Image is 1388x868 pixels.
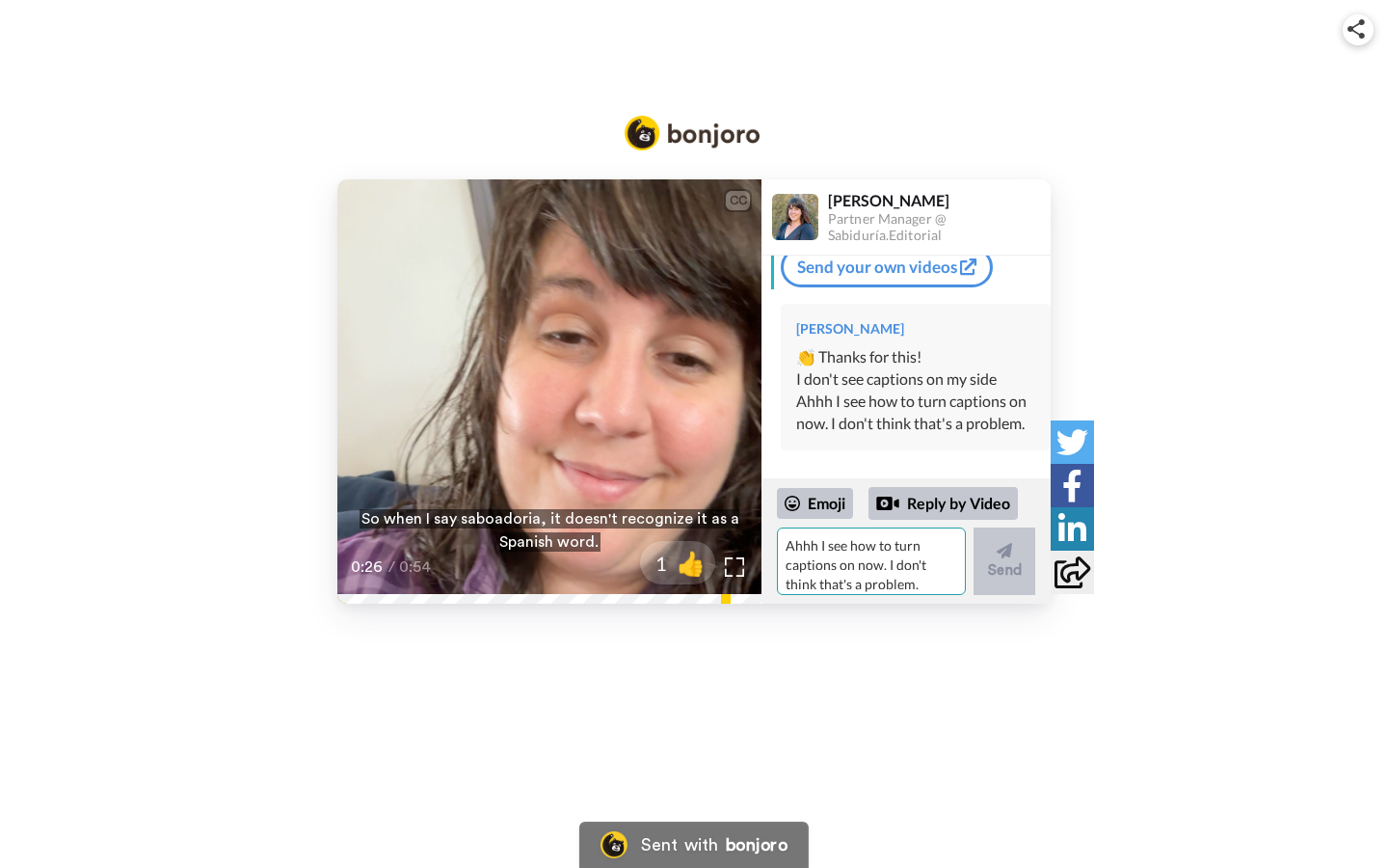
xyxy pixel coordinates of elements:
[796,319,1035,339] div: [PERSON_NAME]
[828,211,1050,244] div: Partner Manager @ Sabiduría.Editorial
[796,391,1035,435] div: Ahhh I see how to turn captions on now. I don't think that's a problem.
[351,556,385,579] span: 0:26
[640,541,715,584] button: 1👍
[625,116,760,150] img: Bonjoro Logo
[974,528,1035,595] button: Send
[876,492,899,515] div: Reply by Video
[772,194,818,240] img: Profile Image
[777,488,853,519] div: Emoji
[781,247,993,287] a: Send your own videos
[828,191,1050,209] div: [PERSON_NAME]
[360,509,739,552] span: So when I say saboadoria, it doesn't recognize it as a Spanish word.
[640,550,667,577] span: 1
[796,346,1035,368] div: 👏 Thanks for this!
[399,556,433,579] span: 0:54
[667,548,715,579] span: 👍
[726,191,750,210] div: CC
[1348,19,1365,39] img: ic_share.svg
[796,368,1035,391] div: I don't see captions on my side
[388,556,395,579] span: /
[868,487,1018,520] div: Reply by Video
